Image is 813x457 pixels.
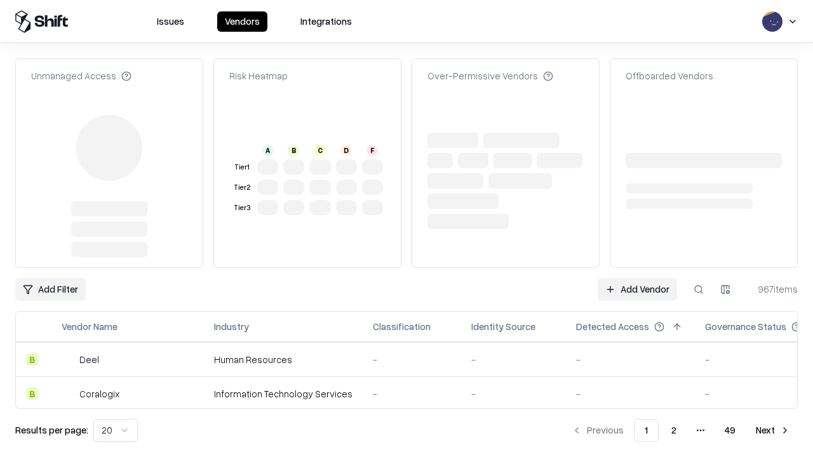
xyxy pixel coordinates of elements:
button: 2 [661,419,687,442]
div: Offboarded Vendors [626,69,713,83]
button: Add Filter [15,278,86,301]
div: - [471,387,556,401]
div: F [367,145,377,156]
div: - [471,353,556,366]
div: - [373,387,451,401]
button: 1 [634,419,659,442]
button: 49 [715,419,746,442]
div: Human Resources [214,353,353,366]
button: Next [748,419,798,442]
button: Issues [149,11,192,32]
button: Integrations [293,11,359,32]
div: Coralogix [79,387,119,401]
div: Identity Source [471,320,535,333]
div: D [341,145,351,156]
div: Governance Status [705,320,786,333]
div: Industry [214,320,249,333]
div: Information Technology Services [214,387,353,401]
div: A [263,145,273,156]
div: Deel [79,353,99,366]
button: Vendors [217,11,267,32]
p: Results per page: [15,423,88,437]
div: Detected Access [576,320,649,333]
div: B [289,145,299,156]
img: Deel [62,353,74,366]
div: C [315,145,325,156]
img: Coralogix [62,387,74,400]
div: Tier 2 [232,182,252,193]
div: 967 items [747,282,798,296]
div: Tier 3 [232,202,252,213]
div: Tier 1 [232,162,252,173]
div: B [26,353,39,366]
div: - [576,353,685,366]
div: Over-Permissive Vendors [427,69,553,83]
a: Add Vendor [598,278,677,301]
nav: pagination [564,419,798,442]
div: B [26,387,39,400]
div: Classification [373,320,431,333]
div: - [576,387,685,401]
div: Risk Heatmap [229,69,288,83]
div: Unmanaged Access [31,69,131,83]
div: - [373,353,451,366]
div: Vendor Name [62,320,118,333]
